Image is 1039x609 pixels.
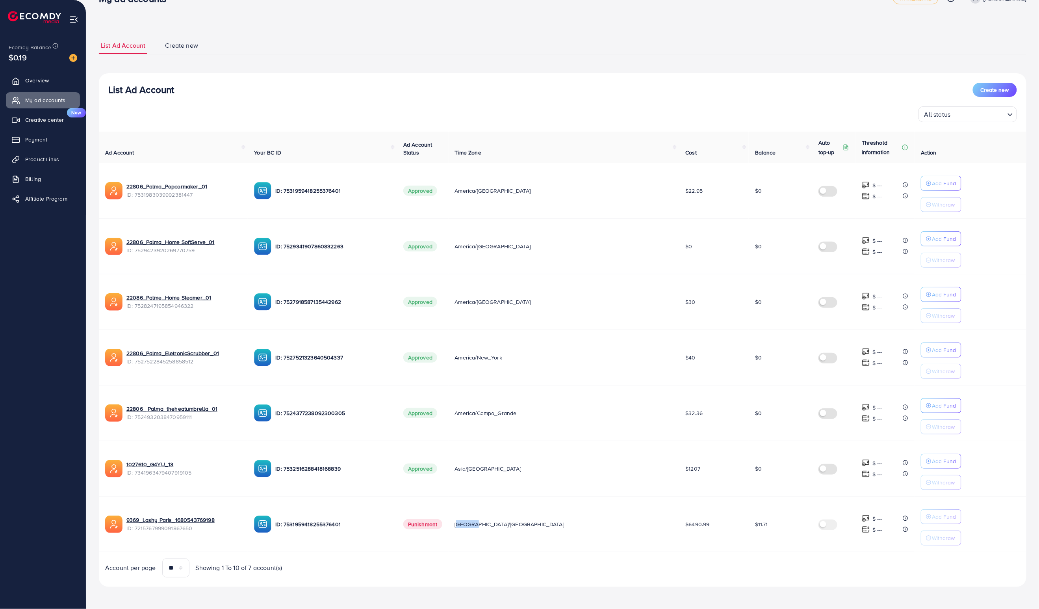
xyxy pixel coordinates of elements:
[275,520,390,529] p: ID: 7531959418255376401
[872,403,882,412] p: $ ---
[862,181,870,189] img: top-up amount
[126,238,241,254] div: <span class='underline'>22806_Palma_Home SoftServe_01</span></br>7529423920269770759
[818,138,841,157] p: Auto top-up
[862,525,870,534] img: top-up amount
[755,242,762,250] span: $0
[755,409,762,417] span: $0
[921,419,961,434] button: Withdraw
[8,11,61,23] a: logo
[6,132,80,147] a: Payment
[872,303,882,312] p: $ ---
[862,138,900,157] p: Threshold information
[25,155,59,163] span: Product Links
[69,54,77,62] img: image
[921,231,961,246] button: Add Fund
[932,311,955,320] p: Withdraw
[872,192,882,201] p: $ ---
[126,460,241,477] div: <span class='underline'>1027610_G4YU_13</span></br>7341963479407919105
[126,349,241,357] a: 22806_Palma_EletronicScrubber_01
[126,294,241,302] a: 22086_Palme_Home Steamer_01
[872,414,882,423] p: $ ---
[981,86,1009,94] span: Create new
[685,409,703,417] span: $32.36
[254,404,271,422] img: ic-ba-acc.ded83a64.svg
[9,43,51,51] span: Ecomdy Balance
[105,404,122,422] img: ic-ads-acc.e4c84228.svg
[932,255,955,265] p: Withdraw
[6,171,80,187] a: Billing
[872,358,882,368] p: $ ---
[921,176,961,191] button: Add Fund
[126,460,241,468] a: 1027610_G4YU_13
[403,408,437,418] span: Approved
[872,292,882,301] p: $ ---
[108,84,174,95] h3: List Ad Account
[25,136,47,143] span: Payment
[685,520,709,528] span: $6490.99
[275,353,390,362] p: ID: 7527521323640504337
[275,242,390,251] p: ID: 7529341907860832263
[685,242,692,250] span: $0
[6,151,80,167] a: Product Links
[126,183,241,190] a: 22806_Palma_Popcormaker_01
[872,514,882,523] p: $ ---
[67,108,86,117] span: New
[862,470,870,478] img: top-up amount
[921,531,961,546] button: Withdraw
[455,409,517,417] span: America/Campo_Grande
[872,247,882,257] p: $ ---
[126,516,241,524] a: 9369_Lashy Paris_1680543769198
[932,200,955,209] p: Withdraw
[921,149,937,156] span: Action
[105,516,122,533] img: ic-ads-acc.e4c84228.svg
[126,246,241,254] span: ID: 7529423920269770759
[126,516,241,532] div: <span class='underline'>9369_Lashy Paris_1680543769198</span></br>7215767999091867650
[9,52,27,63] span: $0.19
[872,236,882,246] p: $ ---
[932,478,955,487] p: Withdraw
[455,520,564,528] span: [GEOGRAPHIC_DATA]/[GEOGRAPHIC_DATA]
[126,302,241,310] span: ID: 7528247195854946322
[872,458,882,468] p: $ ---
[254,293,271,311] img: ic-ba-acc.ded83a64.svg
[455,242,531,250] span: America/[GEOGRAPHIC_DATA]
[455,465,521,473] span: Asia/[GEOGRAPHIC_DATA]
[105,563,156,572] span: Account per page
[403,297,437,307] span: Approved
[862,514,870,523] img: top-up amount
[932,179,956,188] p: Add Fund
[275,408,390,418] p: ID: 7524377238092300305
[1006,574,1033,603] iframe: Chat
[755,187,762,195] span: $0
[932,533,955,543] p: Withdraw
[126,413,241,421] span: ID: 7524932038470959111
[862,348,870,356] img: top-up amount
[455,354,503,361] span: America/New_York
[455,149,481,156] span: Time Zone
[126,358,241,365] span: ID: 7527522845258858512
[6,191,80,207] a: Affiliate Program
[921,454,961,469] button: Add Fund
[254,349,271,366] img: ic-ba-acc.ded83a64.svg
[403,141,432,156] span: Ad Account Status
[921,343,961,358] button: Add Fund
[403,186,437,196] span: Approved
[872,469,882,479] p: $ ---
[862,248,870,256] img: top-up amount
[921,253,961,268] button: Withdraw
[862,403,870,412] img: top-up amount
[403,519,442,529] span: Punishment
[755,520,768,528] span: $11.71
[921,475,961,490] button: Withdraw
[69,15,78,24] img: menu
[25,195,67,203] span: Affiliate Program
[685,298,695,306] span: $30
[932,422,955,432] p: Withdraw
[403,352,437,363] span: Approved
[403,241,437,251] span: Approved
[932,234,956,244] p: Add Fund
[862,237,870,245] img: top-up amount
[932,456,956,466] p: Add Fund
[862,292,870,300] img: top-up amount
[105,149,134,156] span: Ad Account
